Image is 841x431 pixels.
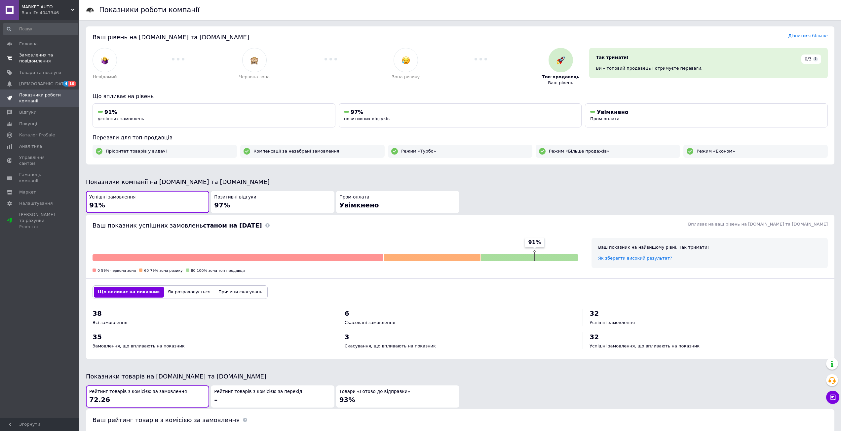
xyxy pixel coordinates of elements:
[339,389,410,395] span: Товари «Готово до відправки»
[239,74,270,80] span: Червона зона
[597,109,629,115] span: Увімкнено
[528,239,541,246] span: 91%
[214,201,230,209] span: 97%
[211,385,334,408] button: Рейтинг товарів з комісією за перехід–
[250,56,258,64] img: :see_no_evil:
[93,93,154,99] span: Що впливає на рівень
[19,172,61,184] span: Гаманець компанії
[556,56,565,64] img: :rocket:
[688,222,828,227] span: Впливає на ваш рівень на [DOMAIN_NAME] та [DOMAIN_NAME]
[542,74,580,80] span: Топ-продавець
[203,222,262,229] b: станом на [DATE]
[19,189,36,195] span: Маркет
[93,222,262,229] span: Ваш показник успішних замовлень
[89,201,105,209] span: 91%
[93,416,240,423] span: Ваш рейтинг товарів з комісією за замовлення
[93,343,185,348] span: Замовлення, що впливають на показник
[93,134,172,141] span: Переваги для топ-продавців
[21,10,79,16] div: Ваш ID: 4047346
[214,396,217,404] span: –
[94,287,164,297] button: Що впливає на показник
[345,309,349,317] span: 6
[19,155,61,166] span: Управління сайтом
[93,320,127,325] span: Всі замовлення
[339,201,379,209] span: Увімкнено
[596,55,629,60] span: Так тримати!
[19,212,61,230] span: [PERSON_NAME] та рахунки
[345,333,349,341] span: 3
[590,320,635,325] span: Успішні замовлення
[19,52,61,64] span: Замовлення та повідомлення
[164,287,214,297] button: Як розраховується
[19,200,53,206] span: Налаштування
[86,178,270,185] span: Показники компанії на [DOMAIN_NAME] та [DOMAIN_NAME]
[351,109,363,115] span: 97%
[68,81,76,87] span: 10
[253,148,339,154] span: Компенсації за незабрані замовлення
[590,333,599,341] span: 32
[697,148,735,154] span: Режим «Економ»
[104,109,117,115] span: 91%
[339,103,582,127] button: 97%позитивних відгуків
[97,269,136,273] span: 0-59% червона зона
[21,4,71,10] span: MARKET AUTO
[214,287,266,297] button: Причини скасувань
[19,224,61,230] div: Prom топ
[590,343,700,348] span: Успішні замовлення, що впливають на показник
[339,396,355,404] span: 93%
[3,23,78,35] input: Пошук
[19,41,38,47] span: Головна
[98,116,144,121] span: успішних замовлень
[101,56,109,64] img: :woman-shrugging:
[86,385,209,408] button: Рейтинг товарів з комісією за замовлення72.26
[214,389,302,395] span: Рейтинг товарів з комісією за перехід
[813,57,818,61] span: ?
[86,373,266,380] span: Показники товарів на [DOMAIN_NAME] та [DOMAIN_NAME]
[19,132,55,138] span: Каталог ProSale
[93,34,249,41] span: Ваш рівень на [DOMAIN_NAME] та [DOMAIN_NAME]
[585,103,828,127] button: УвімкненоПром-оплата
[345,320,395,325] span: Скасовані замовлення
[93,333,102,341] span: 35
[89,389,187,395] span: Рейтинг товарів з комісією за замовлення
[549,148,609,154] span: Режим «Більше продажів»
[336,191,459,213] button: Пром-оплатаУвімкнено
[590,309,599,317] span: 32
[826,391,839,404] button: Чат з покупцем
[19,121,37,127] span: Покупці
[19,143,42,149] span: Аналітика
[336,385,459,408] button: Товари «Готово до відправки»93%
[801,54,821,64] div: 0/3
[19,109,36,115] span: Відгуки
[788,33,828,38] a: Дізнатися більше
[402,56,410,64] img: :disappointed_relieved:
[89,194,135,200] span: Успішні замовлення
[392,74,420,80] span: Зона ризику
[590,116,620,121] span: Пром-оплата
[144,269,182,273] span: 60-79% зона ризику
[214,194,256,200] span: Позитивні відгуки
[344,116,390,121] span: позитивних відгуків
[93,309,102,317] span: 38
[339,194,369,200] span: Пром-оплата
[89,396,110,404] span: 72.26
[191,269,245,273] span: 80-100% зона топ-продавця
[19,70,61,76] span: Товари та послуги
[211,191,334,213] button: Позитивні відгуки97%
[401,148,436,154] span: Режим «Турбо»
[99,6,200,14] h1: Показники роботи компанії
[598,244,821,250] div: Ваш показник на найвищому рівні. Так тримати!
[345,343,436,348] span: Скасування, що впливають на показник
[86,191,209,213] button: Успішні замовлення91%
[548,80,573,86] span: Ваш рівень
[596,65,821,71] div: Ви – топовий продавець і отримуєте переваги.
[106,148,167,154] span: Пріоритет товарів у видачі
[19,92,61,104] span: Показники роботи компанії
[93,74,117,80] span: Невідомий
[63,81,68,87] span: 4
[598,256,672,261] a: Як зберегти високий результат?
[93,103,335,127] button: 91%успішних замовлень
[19,81,68,87] span: [DEMOGRAPHIC_DATA]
